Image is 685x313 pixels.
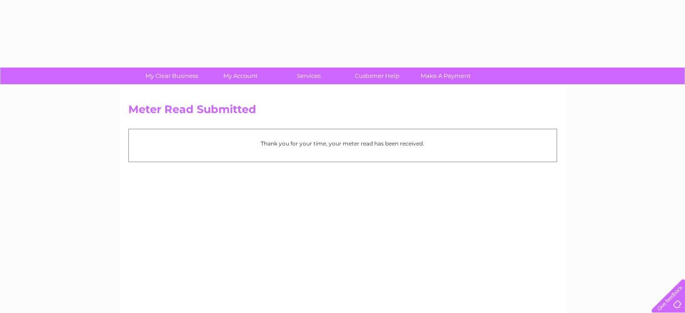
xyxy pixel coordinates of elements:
[203,68,277,84] a: My Account
[408,68,483,84] a: Make A Payment
[340,68,414,84] a: Customer Help
[133,139,552,148] p: Thank you for your time, your meter read has been received.
[128,103,557,120] h2: Meter Read Submitted
[272,68,346,84] a: Services
[135,68,209,84] a: My Clear Business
